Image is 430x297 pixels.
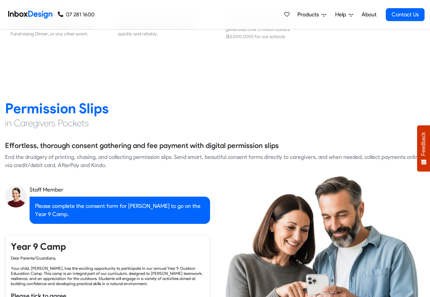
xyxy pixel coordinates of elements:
span: Feedback [420,132,427,156]
span: Products [297,11,322,19]
button: Feedback - Show survey [417,125,430,171]
div: Please complete the consent form for [PERSON_NAME] to go on the Year 9 Camp. [30,197,210,224]
img: staff_avatar.png [5,186,27,208]
a: Help [332,8,356,21]
h2: Permission Slips [5,100,425,117]
div: End the drudgery of printing, chasing, and collecting permission slips. Send smart, beautiful con... [5,153,425,169]
h4: in Caregivers Pockets [5,117,425,129]
a: About [360,8,378,21]
div: Dear Parents/Guardians, Your child, [PERSON_NAME], has the exciting opportunity to participate in... [11,255,204,286]
a: Products [295,8,329,21]
div: Staff Member [30,186,210,194]
h4: Year 9 Camp [11,241,204,253]
a: Contact Us [386,8,425,21]
span: Help [335,11,349,19]
h5: Effortless, thorough consent gathering and fee payment with digital permission slips [5,141,279,151]
a: 07 281 1600 [58,11,94,19]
